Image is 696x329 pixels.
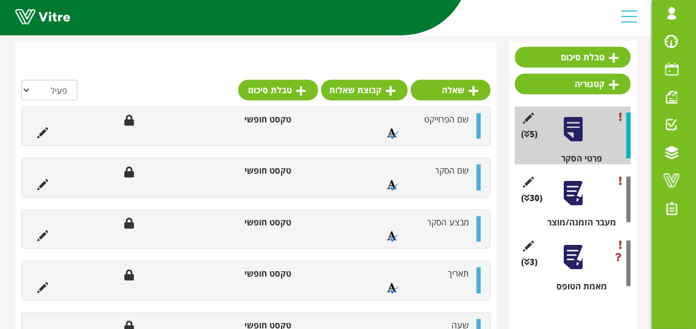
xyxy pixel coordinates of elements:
span: (3 ) [521,256,538,268]
a: טבלת סיכום [515,47,631,68]
a: טבלת סיכום [238,80,318,101]
li: טקסט חופשי [231,164,297,177]
span: שם הפרוייקט [424,113,469,125]
a: שאלה [411,80,491,101]
div: מעבר הזמנה/מוצר [524,216,631,228]
li: טקסט חופשי [231,216,297,228]
span: תאריך [448,267,469,279]
li: טקסט חופשי [231,267,297,280]
a: קבוצת שאלות [321,80,408,101]
li: טקסט חופשי [231,113,297,126]
span: (5 ) [521,128,538,140]
span: מבצע הסקר [427,216,469,228]
div: מאמת הטופס [524,280,631,292]
span: שם הסקר [435,164,469,176]
span: (30 ) [521,192,542,204]
a: קטגוריה [515,74,631,94]
div: פרטי הסקר [524,152,631,164]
